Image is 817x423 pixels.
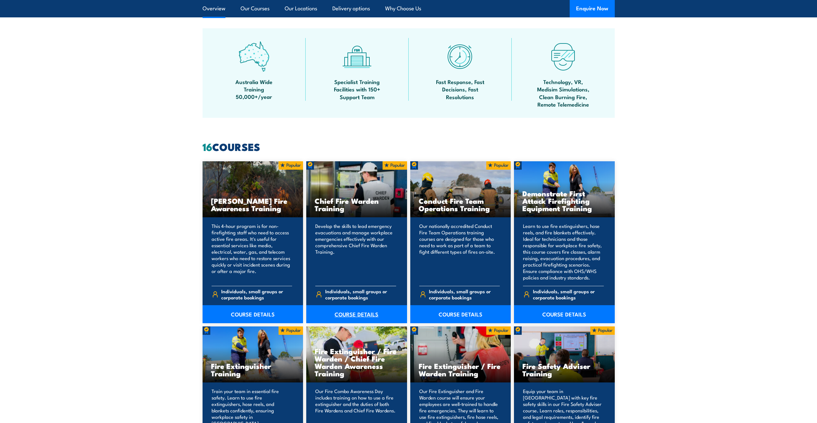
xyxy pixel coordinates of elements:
[203,142,615,151] h2: COURSES
[203,138,212,155] strong: 16
[445,41,475,72] img: fast-icon
[522,190,606,212] h3: Demonstrate First Attack Firefighting Equipment Training
[342,41,372,72] img: facilities-icon
[410,305,511,323] a: COURSE DETAILS
[419,362,503,377] h3: Fire Extinguisher / Fire Warden Training
[419,197,503,212] h3: Conduct Fire Team Operations Training
[431,78,489,100] span: Fast Response, Fast Decisions, Fast Resolutions
[315,223,396,281] p: Develop the skills to lead emergency evacuations and manage workplace emergencies effectively wit...
[315,347,399,377] h3: Fire Extinguisher / Fire Warden / Chief Fire Warden Awareness Training
[221,288,292,300] span: Individuals, small groups or corporate bookings
[315,197,399,212] h3: Chief Fire Warden Training
[419,223,500,281] p: Our nationally accredited Conduct Fire Team Operations training courses are designed for those wh...
[212,223,292,281] p: This 4-hour program is for non-firefighting staff who need to access active fire areas. It's usef...
[534,78,592,108] span: Technology, VR, Medisim Simulations, Clean Burning Fire, Remote Telemedicine
[325,288,396,300] span: Individuals, small groups or corporate bookings
[328,78,386,100] span: Specialist Training Facilities with 150+ Support Team
[514,305,615,323] a: COURSE DETAILS
[211,362,295,377] h3: Fire Extinguisher Training
[239,41,269,72] img: auswide-icon
[203,305,303,323] a: COURSE DETAILS
[211,197,295,212] h3: [PERSON_NAME] Fire Awareness Training
[548,41,578,72] img: tech-icon
[522,362,606,377] h3: Fire Safety Adviser Training
[225,78,283,100] span: Australia Wide Training 50,000+/year
[306,305,407,323] a: COURSE DETAILS
[523,223,604,281] p: Learn to use fire extinguishers, hose reels, and fire blankets effectively. Ideal for technicians...
[429,288,500,300] span: Individuals, small groups or corporate bookings
[533,288,604,300] span: Individuals, small groups or corporate bookings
